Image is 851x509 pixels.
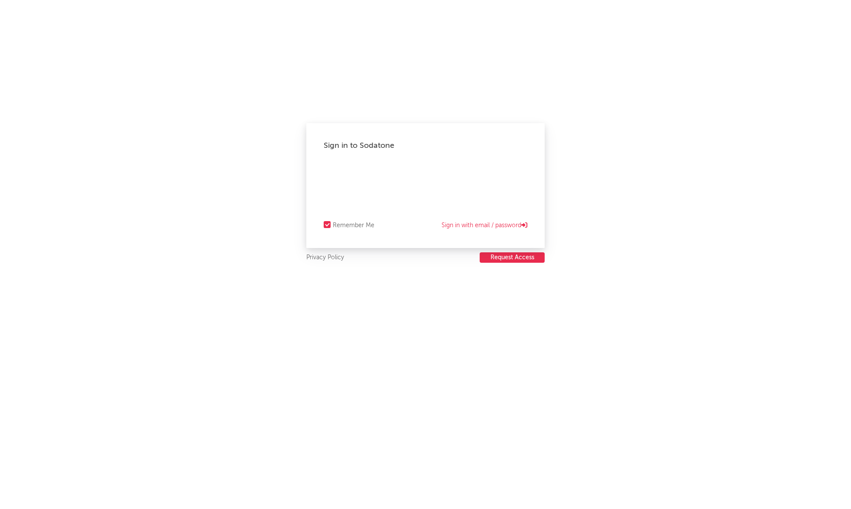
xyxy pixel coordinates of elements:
[306,252,344,263] a: Privacy Policy
[442,220,527,231] a: Sign in with email / password
[333,220,374,231] div: Remember Me
[324,140,527,151] div: Sign in to Sodatone
[480,252,545,263] button: Request Access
